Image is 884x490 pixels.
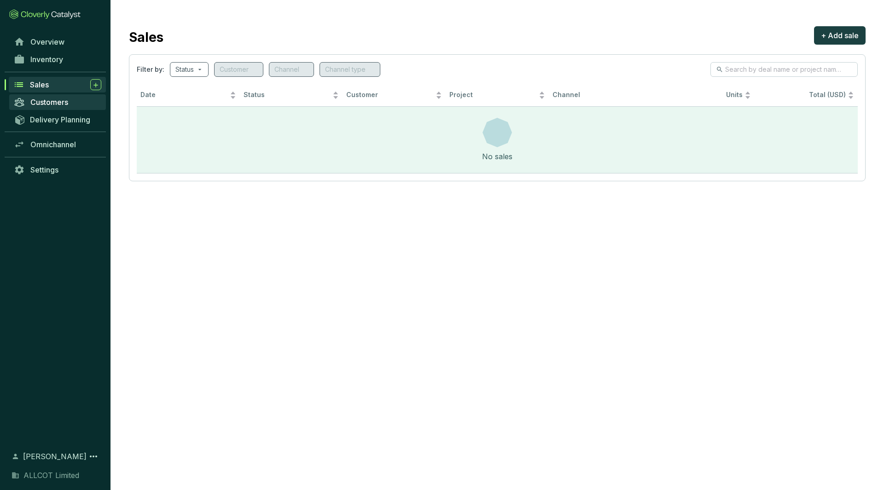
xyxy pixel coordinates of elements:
[9,137,106,152] a: Omnichannel
[23,451,87,462] span: [PERSON_NAME]
[725,64,844,75] input: Search by deal name or project name...
[240,84,343,107] th: Status
[9,112,106,127] a: Delivery Planning
[9,94,106,110] a: Customers
[30,98,68,107] span: Customers
[652,84,755,107] th: Units
[30,80,49,89] span: Sales
[30,140,76,149] span: Omnichannel
[30,165,58,174] span: Settings
[9,52,106,67] a: Inventory
[482,151,512,162] div: No sales
[137,65,164,74] span: Filter by:
[140,91,228,99] span: Date
[9,162,106,178] a: Settings
[129,28,163,47] h2: Sales
[9,77,106,92] a: Sales
[30,55,63,64] span: Inventory
[30,115,90,124] span: Delivery Planning
[449,91,537,99] span: Project
[346,91,434,99] span: Customer
[343,84,446,107] th: Customer
[656,91,743,99] span: Units
[814,26,866,45] button: + Add sale
[446,84,549,107] th: Project
[137,84,240,107] th: Date
[23,470,79,481] span: ALLCOT Limited
[821,30,859,41] span: + Add sale
[244,91,331,99] span: Status
[809,91,846,98] span: Total (USD)
[9,34,106,50] a: Overview
[549,84,652,107] th: Channel
[30,37,64,46] span: Overview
